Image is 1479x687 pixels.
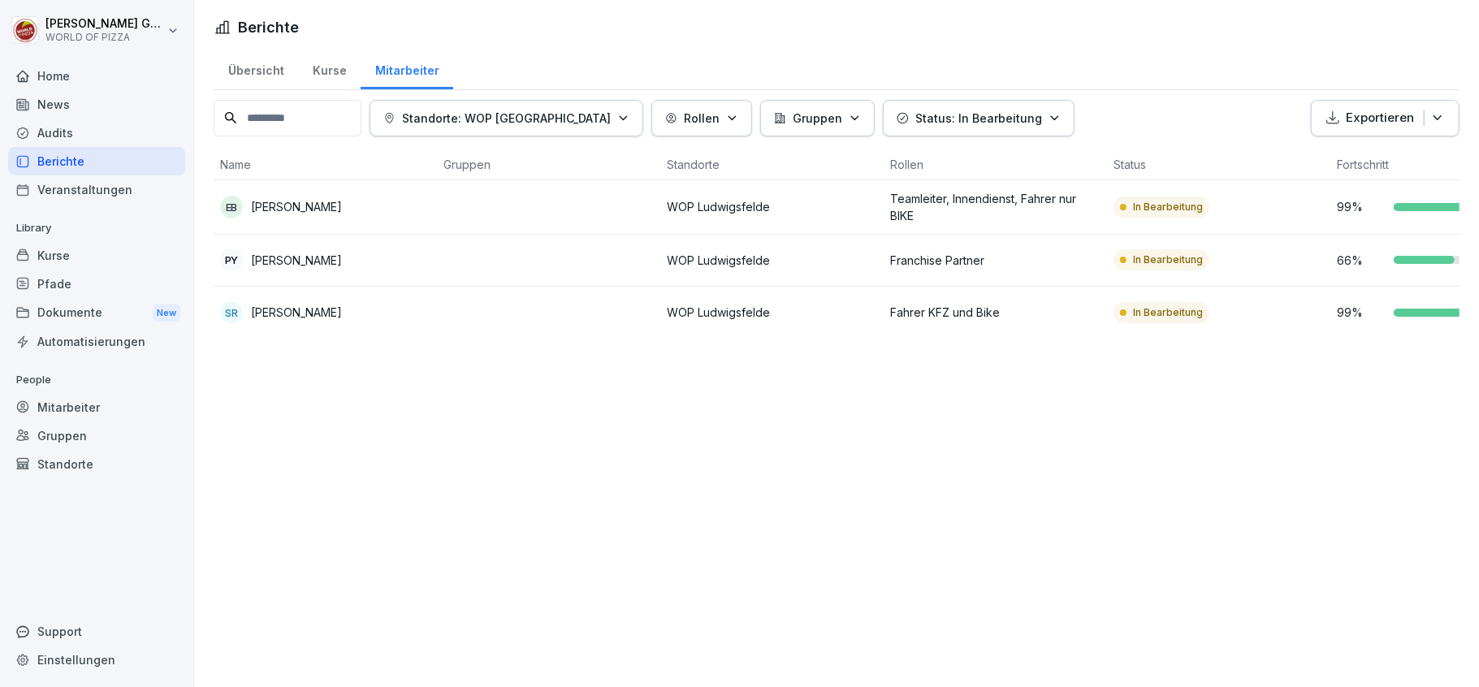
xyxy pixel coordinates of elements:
button: Gruppen [760,100,875,136]
th: Rollen [884,149,1107,180]
p: Fahrer KFZ und Bike [890,304,1101,321]
p: In Bearbeitung [1133,200,1203,214]
div: EB [220,196,243,218]
a: Pfade [8,270,185,298]
h1: Berichte [238,16,299,38]
p: WORLD OF PIZZA [45,32,164,43]
div: Dokumente [8,298,185,328]
p: Standorte: WOP [GEOGRAPHIC_DATA] [402,110,611,127]
a: Automatisierungen [8,327,185,356]
a: Kurse [8,241,185,270]
p: 66 % [1337,252,1386,269]
th: Status [1107,149,1330,180]
th: Standorte [660,149,884,180]
div: Support [8,617,185,646]
div: New [153,304,180,322]
a: Einstellungen [8,646,185,674]
p: [PERSON_NAME] [251,252,342,269]
p: WOP Ludwigsfelde [667,198,877,215]
button: Exportieren [1311,100,1460,136]
p: Teamleiter, Innendienst, Fahrer nur BIKE [890,190,1101,224]
a: Gruppen [8,421,185,450]
p: WOP Ludwigsfelde [667,252,877,269]
a: News [8,90,185,119]
p: People [8,367,185,393]
p: Franchise Partner [890,252,1101,269]
div: SR [220,301,243,324]
a: Mitarbeiter [8,393,185,421]
p: 99 % [1337,198,1386,215]
a: Veranstaltungen [8,175,185,204]
a: DokumenteNew [8,298,185,328]
p: Gruppen [793,110,842,127]
p: [PERSON_NAME] [251,198,342,215]
p: Rollen [684,110,720,127]
a: Übersicht [214,48,298,89]
th: Name [214,149,437,180]
a: Home [8,62,185,90]
button: Status: In Bearbeitung [883,100,1075,136]
p: WOP Ludwigsfelde [667,304,877,321]
p: Status: In Bearbeitung [915,110,1042,127]
a: Standorte [8,450,185,478]
div: PY [220,248,243,271]
button: Rollen [651,100,752,136]
p: In Bearbeitung [1133,253,1203,267]
p: [PERSON_NAME] Goldmann [45,17,164,31]
p: Library [8,215,185,241]
a: Audits [8,119,185,147]
p: [PERSON_NAME] [251,304,342,321]
button: Standorte: WOP [GEOGRAPHIC_DATA] [370,100,643,136]
a: Kurse [298,48,361,89]
a: Mitarbeiter [361,48,453,89]
p: In Bearbeitung [1133,305,1203,320]
p: 99 % [1337,304,1386,321]
a: Berichte [8,147,185,175]
p: Exportieren [1346,109,1414,127]
th: Gruppen [437,149,660,180]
